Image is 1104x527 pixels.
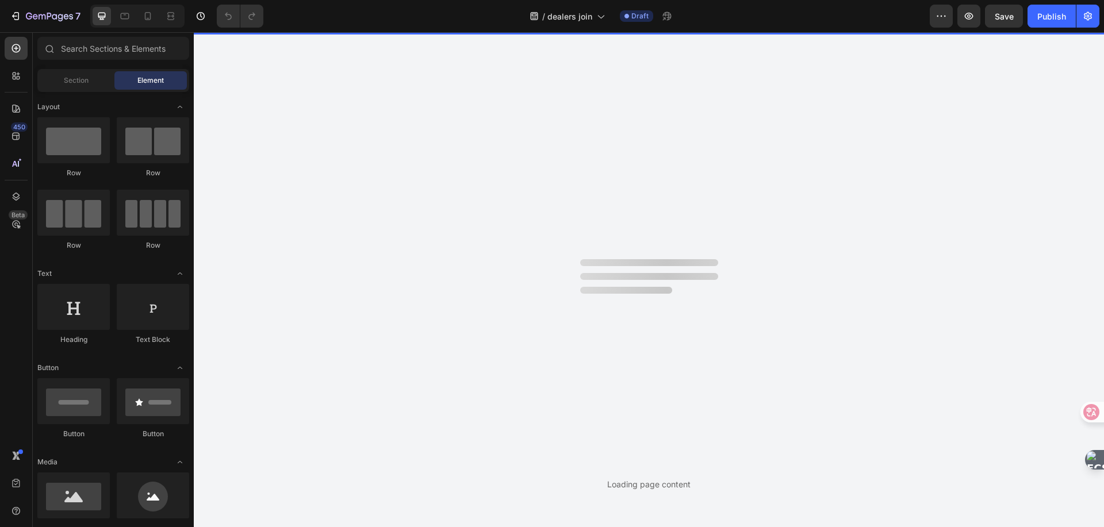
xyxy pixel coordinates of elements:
input: Search Sections & Elements [37,37,189,60]
div: Text Block [117,334,189,345]
div: Row [37,168,110,178]
span: Layout [37,102,60,112]
div: Publish [1037,10,1066,22]
span: Toggle open [171,264,189,283]
span: dealers join [547,10,592,22]
div: Button [117,429,189,439]
div: Row [37,240,110,251]
span: Text [37,268,52,279]
span: Save [995,11,1014,21]
span: Draft [631,11,649,21]
div: Heading [37,334,110,345]
div: Button [37,429,110,439]
div: Undo/Redo [217,5,263,28]
div: Row [117,240,189,251]
p: 7 [75,9,80,23]
span: Toggle open [171,359,189,377]
span: Media [37,457,57,467]
div: Beta [9,210,28,220]
div: Row [117,168,189,178]
span: Button [37,363,59,373]
span: Toggle open [171,453,189,471]
span: / [542,10,545,22]
span: Section [64,75,89,86]
div: 450 [11,122,28,132]
span: Toggle open [171,98,189,116]
span: Element [137,75,164,86]
button: Save [985,5,1023,28]
div: Loading page content [607,478,691,490]
button: Publish [1028,5,1076,28]
button: 7 [5,5,86,28]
